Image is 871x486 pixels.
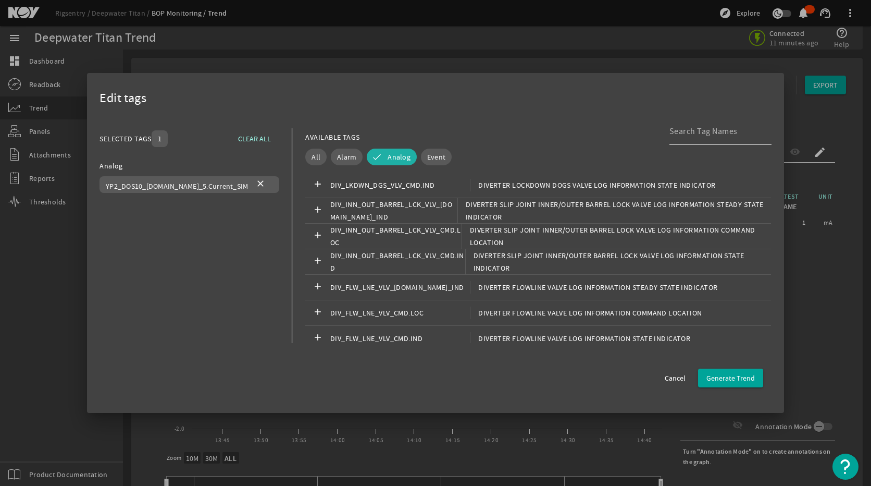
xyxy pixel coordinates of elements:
mat-icon: add [312,230,324,242]
span: DIV_INN_OUT_BARREL_LCK_VLV_CMD.IND [330,249,465,274]
div: AVAILABLE TAGS [305,131,359,143]
span: DIVERTER SLIP JOINT INNER/OUTER BARREL LOCK VALVE LOG INFORMATION STEADY STATE INDICATOR [457,198,772,223]
span: DIVERTER SLIP JOINT INNER/OUTER BARREL LOCK VALVE LOG INFORMATION COMMAND LOCATION [462,224,771,249]
span: DIVERTER LOCKDOWN DOGS VALVE LOG INFORMATION STATE INDICATOR [470,179,716,191]
button: CLEAR ALL [230,129,279,148]
div: Edit tags [99,86,772,112]
button: Generate Trend [698,369,763,387]
button: Cancel [656,369,694,387]
mat-icon: add [312,307,324,319]
span: 1 [158,133,161,144]
span: Alarm [337,152,356,162]
span: All [312,152,320,162]
span: DIV_FLW_LNE_VLV_[DOMAIN_NAME]_IND [330,281,470,294]
span: DIV_LKDWN_DGS_VLV_CMD.IND [330,179,470,191]
span: DIVERTER FLOWLINE VALVE LOG INFORMATION STEADY STATE INDICATOR [470,281,718,294]
span: Generate Trend [706,373,755,383]
div: Analog [99,160,279,172]
span: Cancel [665,373,686,383]
span: DIV_FLW_LNE_VLV_CMD.LOC [330,307,470,319]
span: Analog [388,152,410,162]
mat-icon: add [312,256,324,268]
button: Open Resource Center [832,454,858,480]
span: DIV_INN_OUT_BARREL_LCK_VLV_[DOMAIN_NAME]_IND [330,198,457,223]
div: SELECTED TAGS [99,132,152,145]
mat-icon: close [254,178,267,191]
span: CLEAR ALL [238,132,271,145]
span: DIV_FLW_LNE_VLV_CMD.IND [330,332,470,345]
span: Event [427,152,445,162]
input: Search Tag Names [669,125,763,138]
span: DIVERTER FLOWLINE VALVE LOG INFORMATION STATE INDICATOR [470,332,691,345]
span: YP2_DOS10_[DOMAIN_NAME]_5.Current_SIM [106,181,248,191]
mat-icon: add [312,332,324,345]
mat-icon: add [312,204,324,217]
mat-icon: add [312,281,324,294]
span: DIVERTER SLIP JOINT INNER/OUTER BARREL LOCK VALVE LOG INFORMATION STATE INDICATOR [465,249,772,274]
span: DIV_INN_OUT_BARREL_LCK_VLV_CMD.LOC [330,224,462,249]
span: DIVERTER FLOWLINE VALVE LOG INFORMATION COMMAND LOCATION [470,307,703,319]
mat-icon: add [312,179,324,191]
